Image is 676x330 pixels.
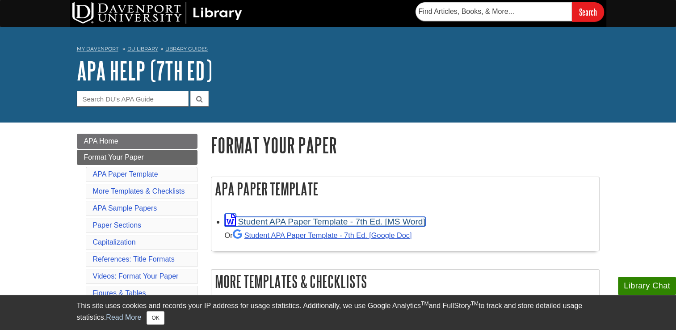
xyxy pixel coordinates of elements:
[77,57,212,85] a: APA Help (7th Ed)
[572,2,604,21] input: Search
[77,300,600,325] div: This site uses cookies and records your IP address for usage statistics. Additionally, we use Goo...
[77,150,197,165] a: Format Your Paper
[225,217,425,226] a: Link opens in new window
[93,187,185,195] a: More Templates & Checklists
[84,153,144,161] span: Format Your Paper
[93,238,136,246] a: Capitalization
[93,272,179,280] a: Videos: Format Your Paper
[416,2,604,21] form: Searches DU Library's articles, books, and more
[93,204,157,212] a: APA Sample Papers
[93,221,142,229] a: Paper Sections
[127,46,158,52] a: DU Library
[416,2,572,21] input: Find Articles, Books, & More...
[93,170,158,178] a: APA Paper Template
[93,255,175,263] a: References: Title Formats
[225,231,412,239] small: Or
[165,46,208,52] a: Library Guides
[618,277,676,295] button: Library Chat
[77,91,189,106] input: Search DU's APA Guide
[421,300,428,307] sup: TM
[211,177,599,201] h2: APA Paper Template
[211,134,600,157] h1: Format Your Paper
[211,270,599,293] h2: More Templates & Checklists
[72,2,242,24] img: DU Library
[84,137,118,145] span: APA Home
[471,300,479,307] sup: TM
[77,43,600,57] nav: breadcrumb
[93,289,146,297] a: Figures & Tables
[233,231,412,239] a: Student APA Paper Template - 7th Ed. [Google Doc]
[77,134,197,149] a: APA Home
[106,313,141,321] a: Read More
[77,45,118,53] a: My Davenport
[147,311,164,325] button: Close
